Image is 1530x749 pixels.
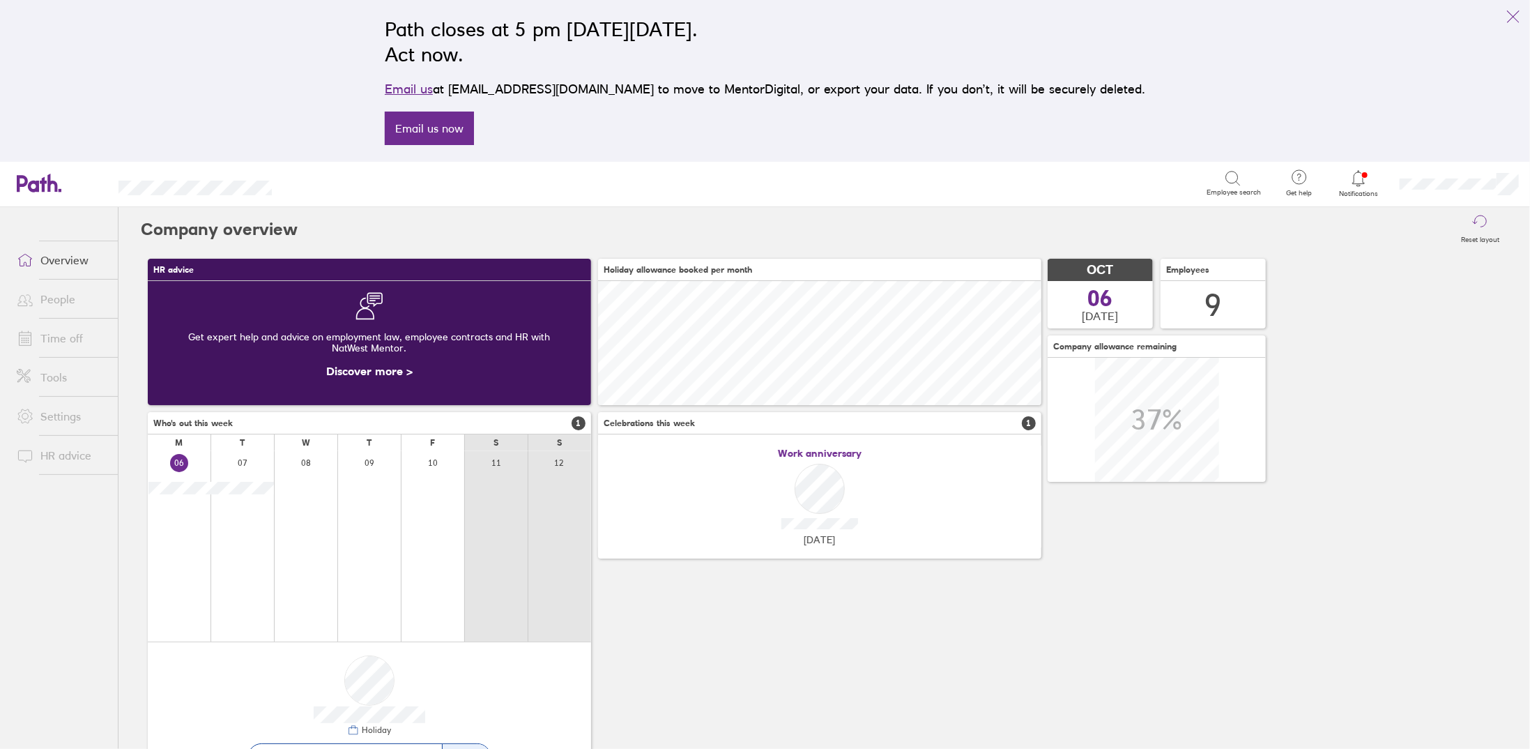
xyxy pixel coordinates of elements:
[385,82,433,96] a: Email us
[302,438,310,448] div: W
[385,80,1145,99] p: at [EMAIL_ADDRESS][DOMAIN_NAME] to move to MentorDigital, or export your data. If you don’t, it w...
[6,441,118,469] a: HR advice
[367,438,372,448] div: T
[1022,416,1036,430] span: 1
[385,112,474,145] a: Email us now
[804,534,836,545] span: [DATE]
[359,725,391,735] div: Holiday
[153,418,233,428] span: Who's out this week
[6,324,118,352] a: Time off
[6,246,118,274] a: Overview
[1453,232,1508,244] label: Reset layout
[153,265,194,275] span: HR advice
[1277,189,1322,197] span: Get help
[240,438,245,448] div: T
[141,207,298,252] h2: Company overview
[1336,190,1382,198] span: Notifications
[1336,169,1382,198] a: Notifications
[1205,287,1222,323] div: 9
[494,438,499,448] div: S
[778,448,862,459] span: Work anniversary
[431,438,436,448] div: F
[572,416,586,430] span: 1
[1083,310,1119,322] span: [DATE]
[1453,207,1508,252] button: Reset layout
[6,402,118,430] a: Settings
[1088,287,1113,310] span: 06
[1166,265,1209,275] span: Employees
[326,364,413,378] a: Discover more >
[604,418,695,428] span: Celebrations this week
[1087,263,1114,278] span: OCT
[176,438,183,448] div: M
[1053,342,1177,351] span: Company allowance remaining
[159,320,580,365] div: Get expert help and advice on employment law, employee contracts and HR with NatWest Mentor.
[604,265,752,275] span: Holiday allowance booked per month
[6,363,118,391] a: Tools
[1207,188,1262,197] span: Employee search
[6,285,118,313] a: People
[558,438,563,448] div: S
[385,17,1145,67] h2: Path closes at 5 pm [DATE][DATE]. Act now.
[309,176,345,189] div: Search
